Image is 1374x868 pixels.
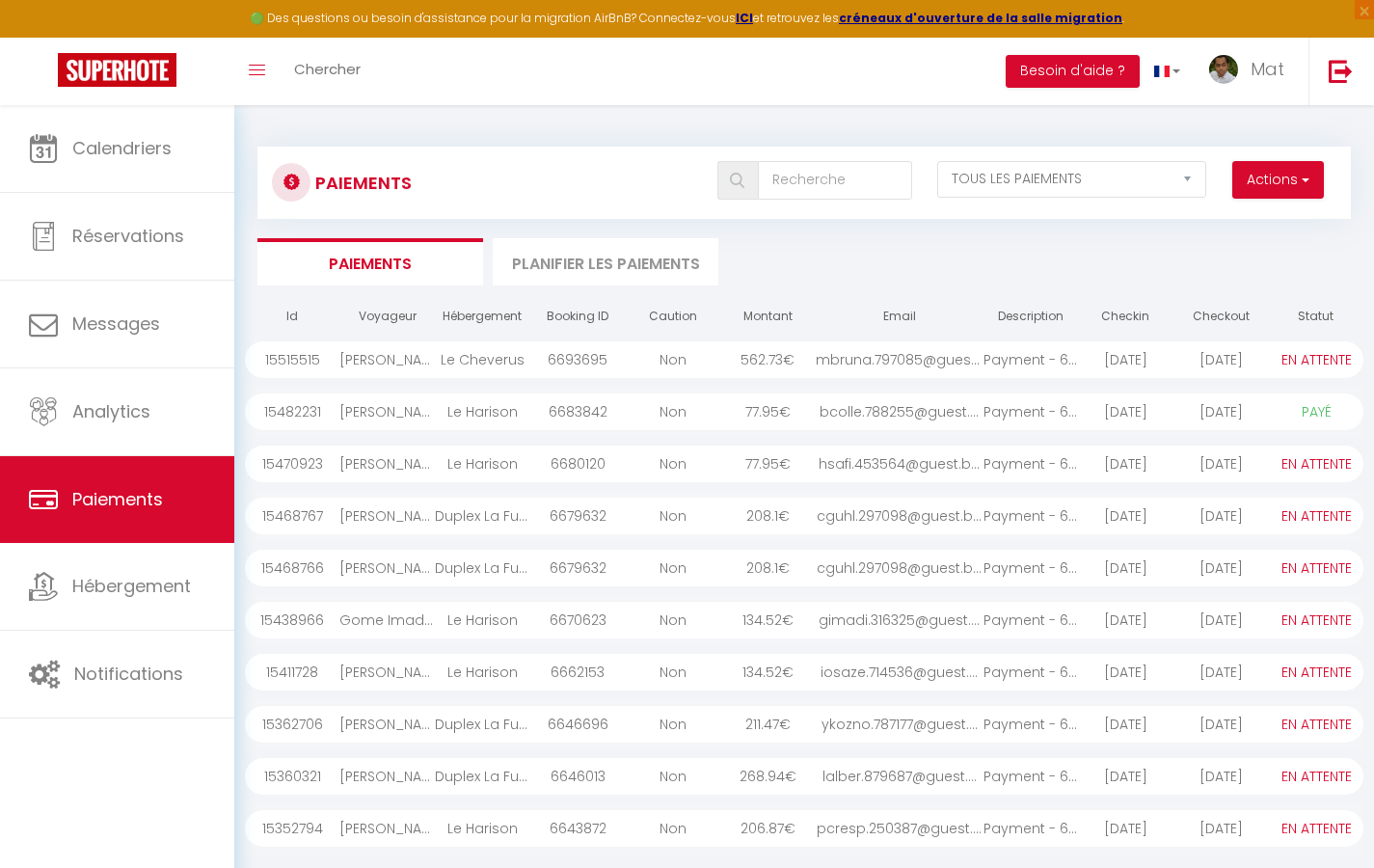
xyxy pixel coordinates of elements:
button: Actions [1232,161,1324,200]
div: 15362706 [245,706,340,743]
img: Super Booking [58,53,176,87]
th: Description [983,300,1079,334]
div: [PERSON_NAME] [PERSON_NAME] [339,341,435,378]
input: Recherche [758,161,913,200]
div: 15411728 [245,654,340,691]
div: [DATE] [1078,341,1173,378]
div: Payment - 6646013 - ... [983,758,1079,795]
div: [DATE] [1078,654,1173,691]
div: [DATE] [1173,654,1269,691]
div: Gome Imadiy [339,602,435,638]
div: 15515515 [245,341,340,378]
th: Hébergement [435,300,530,334]
div: 6670623 [530,602,626,638]
div: [DATE] [1078,498,1173,534]
a: ICI [736,10,753,26]
div: 15470923 [245,446,340,482]
div: 208.1 [720,498,816,534]
button: Ouvrir le widget de chat LiveChat [15,8,73,66]
span: € [778,558,790,578]
div: 134.52 [720,654,816,691]
div: Duplex La Fusterie [435,550,530,586]
th: Checkin [1078,300,1173,334]
div: [DATE] [1173,810,1269,847]
div: Payment - 6643872 - ... [983,810,1079,847]
li: Paiements [257,238,483,285]
div: Duplex La Fusterie [435,758,530,795]
div: [DATE] [1078,758,1173,795]
div: 15468766 [245,550,340,586]
img: ... [1209,55,1238,84]
div: Payment - 6679632 - ... [983,550,1079,586]
div: 6646013 [530,758,626,795]
div: cguhl.297098@guest.b... [816,498,983,534]
span: € [779,454,791,474]
th: Id [245,300,340,334]
th: Caution [625,300,720,334]
div: Payment - 6683842 - ... [983,393,1079,430]
div: Payment - 6670623 - ... [983,602,1079,638]
div: Le Harison [435,654,530,691]
div: 6680120 [530,446,626,482]
span: Paiements [72,487,163,511]
th: Statut [1268,300,1363,334]
div: [DATE] [1173,758,1269,795]
div: 15352794 [245,810,340,847]
div: 134.52 [720,602,816,638]
div: 6646696 [530,706,626,743]
div: 6679632 [530,498,626,534]
span: Notifications [74,662,183,686]
th: Email [816,300,983,334]
div: hsafi.453564@guest.b... [816,446,983,482]
div: gimadi.316325@guest.... [816,602,983,638]
div: [PERSON_NAME] [339,654,435,691]
span: € [784,819,795,838]
div: Le Harison [435,602,530,638]
span: Hébergement [72,574,191,598]
div: Non [625,393,720,430]
div: [PERSON_NAME] [339,706,435,743]
div: Non [625,706,720,743]
span: € [783,350,795,369]
div: [PERSON_NAME] [339,550,435,586]
div: 6643872 [530,810,626,847]
div: Non [625,446,720,482]
div: 211.47 [720,706,816,743]
div: ykozno.787177@guest.... [816,706,983,743]
div: Payment - 6679632 - ... [983,498,1079,534]
span: Chercher [294,59,361,79]
span: Messages [72,312,160,336]
span: Réservations [72,224,184,248]
div: lalber.879687@guest.... [816,758,983,795]
div: [DATE] [1078,446,1173,482]
div: Payment - 6662153 - ... [983,654,1079,691]
div: [DATE] [1078,706,1173,743]
img: logout [1329,59,1353,83]
div: [DATE] [1078,810,1173,847]
div: Non [625,602,720,638]
div: Le Harison [435,393,530,430]
div: 15438966 [245,602,340,638]
strong: créneaux d'ouverture de la salle migration [839,10,1122,26]
div: 6662153 [530,654,626,691]
div: Duplex La Fusterie [435,706,530,743]
div: [DATE] [1078,550,1173,586]
span: Mat [1251,57,1284,81]
div: 6679632 [530,550,626,586]
div: 562.73 [720,341,816,378]
th: Voyageur [339,300,435,334]
div: [DATE] [1173,550,1269,586]
div: [PERSON_NAME] [339,810,435,847]
div: 6683842 [530,393,626,430]
div: 6693695 [530,341,626,378]
div: Le Harison [435,810,530,847]
div: 206.87 [720,810,816,847]
li: Planifier les paiements [493,238,718,285]
div: [PERSON_NAME] [339,758,435,795]
div: Non [625,654,720,691]
div: [PERSON_NAME] [339,498,435,534]
div: 77.95 [720,446,816,482]
span: € [779,402,791,421]
div: mbruna.797085@guest.... [816,341,983,378]
span: € [782,610,794,630]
